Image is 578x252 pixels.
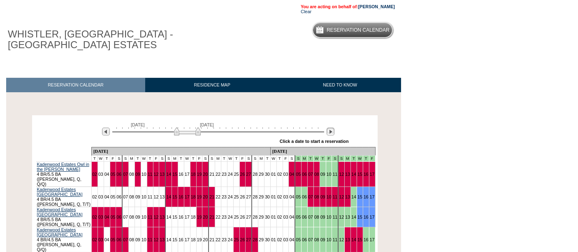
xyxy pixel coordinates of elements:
[37,227,83,237] a: Kadenwood Estates [GEOGRAPHIC_DATA]
[314,215,319,219] a: 08
[270,156,276,162] td: W
[364,215,369,219] a: 16
[111,237,116,242] a: 05
[154,194,159,199] a: 12
[357,194,362,199] a: 15
[289,215,294,219] a: 04
[179,215,183,219] a: 16
[222,194,227,199] a: 23
[228,172,233,177] a: 24
[302,172,307,177] a: 06
[271,237,276,242] a: 01
[259,215,264,219] a: 29
[92,194,97,199] a: 02
[332,237,337,242] a: 11
[135,215,140,219] a: 09
[141,156,147,162] td: W
[98,237,103,242] a: 03
[145,78,279,92] a: RESIDENCE MAP
[129,215,134,219] a: 08
[222,215,227,219] a: 23
[135,172,140,177] a: 09
[228,215,233,219] a: 24
[271,172,276,177] a: 01
[283,194,288,199] a: 03
[358,4,395,9] a: [PERSON_NAME]
[36,162,92,187] td: 4 BR/5.5 BA ([PERSON_NAME], Q, Q/Q)
[258,156,265,162] td: M
[327,128,334,135] img: Next
[197,172,202,177] a: 19
[166,215,171,219] a: 14
[185,194,190,199] a: 17
[327,237,332,242] a: 10
[98,172,103,177] a: 03
[296,237,301,242] a: 05
[123,194,128,199] a: 07
[370,215,375,219] a: 17
[6,27,190,52] h1: WHISTLER, [GEOGRAPHIC_DATA] - [GEOGRAPHIC_DATA] ESTATES
[129,156,135,162] td: M
[370,237,375,242] a: 17
[338,156,344,162] td: Mountains Mud Season - Fall 2025
[233,156,239,162] td: T
[111,194,116,199] a: 05
[313,156,320,162] td: Mountains Mud Season - Fall 2025
[308,172,313,177] a: 07
[142,215,146,219] a: 10
[259,237,264,242] a: 29
[110,156,116,162] td: F
[142,172,146,177] a: 10
[116,156,122,162] td: S
[191,237,196,242] a: 18
[92,215,97,219] a: 02
[36,187,92,207] td: 4 BR/4.5 BA ([PERSON_NAME], Q, T/T)
[202,156,209,162] td: S
[153,156,159,162] td: F
[327,215,332,219] a: 10
[351,215,356,219] a: 14
[240,172,245,177] a: 26
[123,215,128,219] a: 07
[148,194,153,199] a: 11
[296,172,301,177] a: 05
[339,194,344,199] a: 12
[37,162,89,172] a: Kadenwood Estates Owl in the [PERSON_NAME]
[314,172,319,177] a: 08
[369,156,375,162] td: Mountains Mud Season - Fall 2025
[154,215,159,219] a: 12
[179,172,183,177] a: 16
[222,237,227,242] a: 23
[197,194,202,199] a: 19
[135,156,141,162] td: T
[196,156,202,162] td: F
[339,215,344,219] a: 12
[116,215,121,219] a: 06
[265,237,270,242] a: 30
[351,156,357,162] td: Mountains Mud Season - Fall 2025
[92,172,97,177] a: 02
[351,172,356,177] a: 14
[131,122,145,127] span: [DATE]
[191,194,196,199] a: 18
[239,156,246,162] td: F
[154,237,159,242] a: 12
[148,215,153,219] a: 11
[135,194,140,199] a: 09
[327,172,332,177] a: 10
[91,156,97,162] td: T
[221,156,227,162] td: T
[271,194,276,199] a: 01
[172,237,177,242] a: 15
[279,78,401,92] a: NEED TO KNOW
[147,156,153,162] td: T
[280,139,349,144] div: Click a date to start a reservation
[234,215,239,219] a: 25
[265,156,271,162] td: T
[228,194,233,199] a: 24
[216,194,221,199] a: 22
[308,237,313,242] a: 07
[296,194,301,199] a: 05
[142,194,146,199] a: 10
[314,194,319,199] a: 08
